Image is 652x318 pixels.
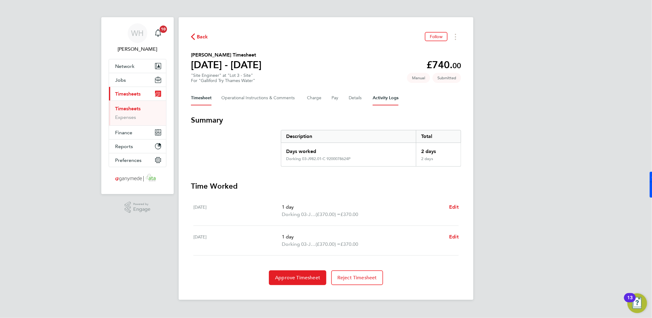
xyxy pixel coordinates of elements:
span: Follow [430,34,443,39]
app-decimal: £740. [426,59,461,71]
button: Approve Timesheet [269,270,326,285]
div: 13 [627,298,633,306]
button: Jobs [109,73,166,87]
a: 10 [152,23,164,43]
div: Days worked [281,143,416,156]
span: Dorking 03-J982.01-C 9200078624P [282,211,316,218]
button: Details [349,91,363,105]
span: Back [197,33,208,41]
span: Preferences [115,157,142,163]
div: For "Galliford Try Thames Water" [191,78,255,83]
a: Edit [449,233,459,241]
a: Edit [449,203,459,211]
a: Timesheets [115,106,141,112]
button: Activity Logs [373,91,398,105]
span: William Heath [109,45,166,53]
div: [DATE] [193,233,282,248]
span: Jobs [115,77,126,83]
a: Go to home page [109,173,166,183]
span: Edit [449,204,459,210]
button: Timesheets [109,87,166,100]
span: Timesheets [115,91,141,97]
button: Pay [332,91,339,105]
span: 10 [160,26,167,33]
button: Reports [109,139,166,153]
a: Powered byEngage [125,202,151,213]
span: Reports [115,143,133,149]
span: Reject Timesheet [337,275,377,281]
div: [DATE] [193,203,282,218]
h3: Time Worked [191,181,461,191]
div: Dorking 03-J982.01-C 9200078624P [286,156,351,161]
div: Summary [281,130,461,167]
section: Timesheet [191,115,461,285]
button: Back [191,33,208,41]
span: (£370.00) = [316,211,340,217]
span: Edit [449,234,459,240]
h3: Summary [191,115,461,125]
div: 2 days [416,156,461,166]
button: Operational Instructions & Comments [221,91,297,105]
button: Finance [109,126,166,139]
div: 2 days [416,143,461,156]
button: Preferences [109,153,166,167]
span: £370.00 [340,211,358,217]
p: 1 day [282,203,444,211]
span: This timesheet was manually created. [407,73,430,83]
span: Engage [133,207,150,212]
button: Timesheets Menu [450,32,461,41]
h2: [PERSON_NAME] Timesheet [191,51,262,59]
span: Approve Timesheet [275,275,320,281]
img: ganymedesolutions-logo-retina.png [114,173,162,183]
span: £370.00 [340,241,358,247]
button: Open Resource Center, 13 new notifications [627,293,647,313]
button: Charge [307,91,322,105]
span: Powered by [133,202,150,207]
div: Total [416,130,461,143]
button: Reject Timesheet [331,270,383,285]
nav: Main navigation [101,17,174,194]
a: Expenses [115,114,136,120]
span: (£370.00) = [316,241,340,247]
div: Timesheets [109,100,166,125]
p: 1 day [282,233,444,241]
h1: [DATE] - [DATE] [191,59,262,71]
span: Finance [115,130,132,135]
div: Description [281,130,416,143]
a: WH[PERSON_NAME] [109,23,166,53]
span: Network [115,63,134,69]
span: WH [131,29,144,37]
span: Dorking 03-J982.01-C 9200078624P [282,241,316,248]
div: "Site Engineer" at "Lot 3 - Site" [191,73,255,83]
button: Timesheet [191,91,212,105]
button: Network [109,59,166,73]
span: 00 [452,61,461,70]
button: Follow [425,32,448,41]
span: This timesheet is Submitted. [433,73,461,83]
